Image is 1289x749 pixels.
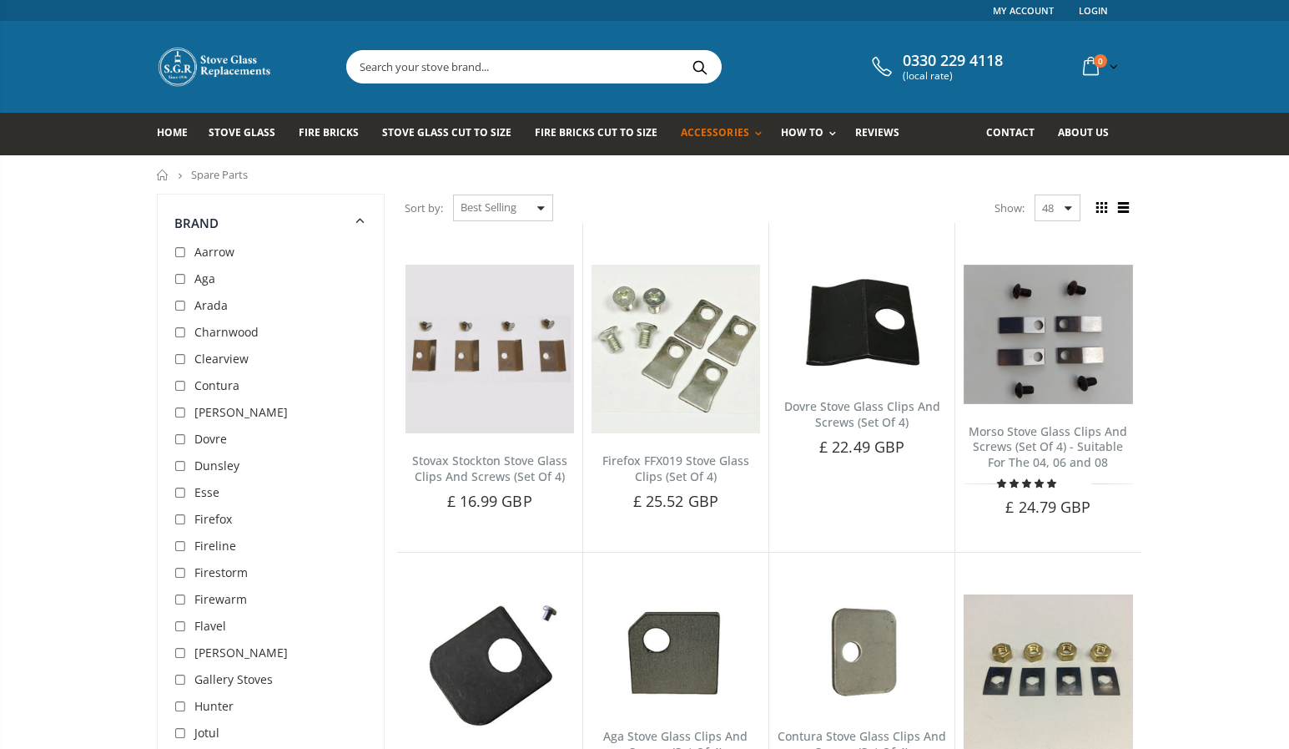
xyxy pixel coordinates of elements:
[194,591,247,607] span: Firewarm
[194,618,226,634] span: Flavel
[157,170,169,180] a: Home
[903,52,1003,70] span: 0330 229 4118
[784,398,940,430] a: Dovre Stove Glass Clips And Screws (Set Of 4)
[1076,50,1121,83] a: 0
[405,265,574,433] img: Set of 4 Stovax Stockton glass clips with screws
[191,167,248,182] span: Spare Parts
[194,725,219,741] span: Jotul
[194,271,215,286] span: Aga
[405,595,574,738] img: Stovax Huntingdon Stove Glass Clips And Screws
[602,453,749,484] a: Firefox FFX019 Stove Glass Clips (Set Of 4)
[1115,199,1133,217] span: List view
[382,113,524,155] a: Stove Glass Cut To Size
[535,125,657,139] span: Fire Bricks Cut To Size
[1058,113,1121,155] a: About us
[994,195,1025,221] span: Show:
[681,113,769,155] a: Accessories
[194,484,219,500] span: Esse
[868,52,1003,82] a: 0330 229 4118 (local rate)
[157,125,188,139] span: Home
[194,297,228,313] span: Arada
[682,51,719,83] button: Search
[778,265,946,380] img: Set of 4 Dovre glass clips with screws
[194,404,288,420] span: [PERSON_NAME]
[194,377,239,393] span: Contura
[986,125,1035,139] span: Contact
[194,645,288,660] span: [PERSON_NAME]
[157,113,200,155] a: Home
[633,491,718,511] span: £ 25.52 GBP
[209,113,288,155] a: Stove Glass
[781,113,844,155] a: How To
[157,46,274,88] img: Stove Glass Replacement
[194,324,259,340] span: Charnwood
[209,125,275,139] span: Stove Glass
[194,538,236,554] span: Fireline
[592,595,760,710] img: Set of 4 Aga glass clips with screws
[412,453,567,484] a: Stovax Stockton Stove Glass Clips And Screws (Set Of 4)
[855,125,899,139] span: Reviews
[194,351,249,367] span: Clearview
[299,125,359,139] span: Fire Bricks
[194,511,232,527] span: Firefox
[964,265,1132,404] img: Stove glass clips for the Morso 04, 06 and 08
[194,458,239,473] span: Dunsley
[194,698,234,714] span: Hunter
[194,564,248,580] span: Firestorm
[778,595,946,710] img: Set of 4 Contura glass clips with screws
[903,70,1003,82] span: (local rate)
[194,671,273,687] span: Gallery Stoves
[1093,199,1111,217] span: Grid view
[194,244,234,260] span: Aarrow
[535,113,670,155] a: Fire Bricks Cut To Size
[997,477,1059,489] span: 5.00 stars
[194,431,227,447] span: Dovre
[347,51,908,83] input: Search your stove brand...
[969,423,1127,471] a: Morso Stove Glass Clips And Screws (Set Of 4) - Suitable For The 04, 06 and 08
[986,113,1047,155] a: Contact
[382,125,511,139] span: Stove Glass Cut To Size
[1058,125,1109,139] span: About us
[1005,497,1090,517] span: £ 24.79 GBP
[174,215,219,231] span: Brand
[405,194,443,223] span: Sort by:
[819,437,904,457] span: £ 22.49 GBP
[592,265,760,433] img: Firefox FFX019 Stove Glass Clips (Set Of 4)
[299,113,371,155] a: Fire Bricks
[1094,54,1107,68] span: 0
[855,113,912,155] a: Reviews
[681,125,748,139] span: Accessories
[447,491,532,511] span: £ 16.99 GBP
[781,125,823,139] span: How To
